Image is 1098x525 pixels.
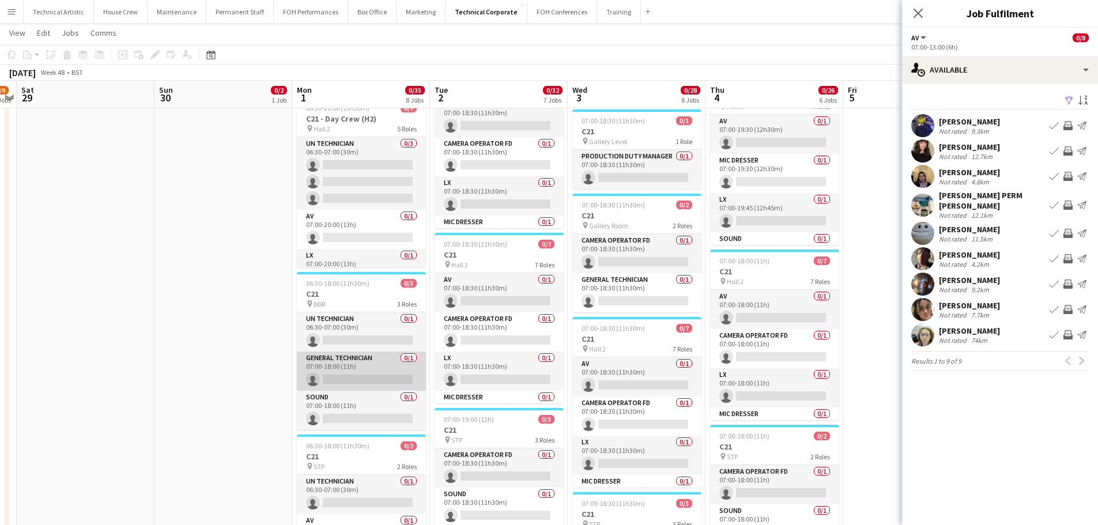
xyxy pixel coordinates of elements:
[435,273,564,312] app-card-role: AV0/107:00-18:30 (11h30m)
[710,74,839,245] app-job-card: 07:00-20:00 (13h)0/7C21 Hall 17 RolesAV0/107:00-19:30 (12h30m) Mic Dresser0/107:00-19:30 (12h30m)...
[397,124,417,133] span: 5 Roles
[451,436,462,444] span: STP
[90,28,116,38] span: Comms
[710,85,725,95] span: Thu
[435,216,564,255] app-card-role: Mic Dresser0/107:00-18:30 (11h30m)
[939,235,969,243] div: Not rated
[435,448,564,488] app-card-role: Camera Operator FD0/107:00-18:30 (11h30m)
[297,249,426,288] app-card-role: LX0/107:00-20:00 (13h)
[435,176,564,216] app-card-role: LX0/107:00-18:30 (11h30m)
[451,260,468,269] span: Hall 2
[939,224,1000,235] div: [PERSON_NAME]
[274,1,348,23] button: FOH Performances
[582,499,645,508] span: 07:00-18:30 (11h30m)
[710,465,839,504] app-card-role: Camera Operator FD0/107:00-18:00 (11h)
[572,357,701,396] app-card-role: AV0/107:00-18:30 (11h30m)
[159,85,173,95] span: Sun
[543,86,563,95] span: 0/32
[969,235,995,243] div: 11.5km
[710,115,839,154] app-card-role: AV0/107:00-19:30 (12h30m)
[435,312,564,352] app-card-role: Camera Operator FD0/107:00-18:30 (11h30m)
[673,221,692,230] span: 2 Roles
[433,91,448,104] span: 2
[939,260,969,269] div: Not rated
[572,194,701,312] app-job-card: 07:00-18:30 (11h30m)0/2C21 Gallery Room2 RolesCamera Operator FD0/107:00-18:30 (11h30m) General T...
[271,96,286,104] div: 1 Job
[710,368,839,407] app-card-role: LX0/107:00-18:00 (11h)
[572,210,701,221] h3: C21
[710,290,839,329] app-card-role: AV0/107:00-18:00 (11h)
[939,152,969,161] div: Not rated
[572,509,701,519] h3: C21
[719,432,769,440] span: 07:00-18:00 (11h)
[32,25,55,40] a: Edit
[57,25,84,40] a: Jobs
[297,85,312,95] span: Mon
[38,68,67,77] span: Week 48
[589,221,628,230] span: Gallery Room
[939,127,969,135] div: Not rated
[902,56,1098,84] div: Available
[969,127,991,135] div: 9.3km
[818,86,838,95] span: 0/26
[719,256,769,265] span: 07:00-18:00 (11h)
[544,96,562,104] div: 7 Jobs
[710,250,839,420] app-job-card: 07:00-18:00 (11h)0/7C21 Hall 27 RolesAV0/107:00-18:00 (11h) Camera Operator FD0/107:00-18:00 (11h...
[435,137,564,176] app-card-role: Camera Operator FD0/107:00-18:30 (11h30m)
[848,85,857,95] span: Fri
[939,142,1000,152] div: [PERSON_NAME]
[297,312,426,352] app-card-role: UN Technician0/106:30-07:00 (30m)
[969,311,991,319] div: 7.7km
[297,97,426,267] app-job-card: 06:30-20:00 (13h30m)0/7C21 - Day Crew (H2) Hall 25 RolesUN Technician0/306:30-07:00 (30m) AV0/107...
[406,96,424,104] div: 8 Jobs
[939,250,1000,260] div: [PERSON_NAME]
[572,436,701,475] app-card-role: LX0/107:00-18:30 (11h30m)
[969,177,991,186] div: 4.8km
[710,407,839,447] app-card-role: Mic Dresser0/107:00-18:00 (11h)
[444,240,507,248] span: 07:00-18:30 (11h30m)
[297,451,426,462] h3: C21
[435,425,564,435] h3: C21
[397,300,417,308] span: 3 Roles
[9,67,36,78] div: [DATE]
[314,300,325,308] span: BBR
[295,91,312,104] span: 1
[397,1,446,23] button: Marketing
[446,1,527,23] button: Technical Corporate
[710,193,839,232] app-card-role: LX0/107:00-19:45 (12h45m)
[435,233,564,403] app-job-card: 07:00-18:30 (11h30m)0/7C21 Hall 27 RolesAV0/107:00-18:30 (11h30m) Camera Operator FD0/107:00-18:3...
[5,25,30,40] a: View
[37,28,50,38] span: Edit
[538,415,554,424] span: 0/3
[582,324,645,333] span: 07:00-18:30 (11h30m)
[939,300,1000,311] div: [PERSON_NAME]
[911,43,1089,51] div: 07:00-13:00 (6h)
[297,114,426,124] h3: C21 - Day Crew (H2)
[572,317,701,488] app-job-card: 07:00-18:30 (11h30m)0/7C21 Hall 27 RolesAV0/107:00-18:30 (11h30m) Camera Operator FD0/107:00-18:3...
[538,240,554,248] span: 0/7
[969,336,990,345] div: 74km
[727,452,738,461] span: STP
[597,1,641,23] button: Training
[435,391,564,430] app-card-role: Mic Dresser0/107:00-18:30 (11h30m)
[314,124,330,133] span: Hall 2
[710,329,839,368] app-card-role: Camera Operator FD0/107:00-18:00 (11h)
[911,33,919,42] span: AV
[673,345,692,353] span: 7 Roles
[710,154,839,193] app-card-role: Mic Dresser0/107:00-19:30 (12h30m)
[681,96,700,104] div: 6 Jobs
[710,266,839,277] h3: C21
[710,441,839,452] h3: C21
[939,116,1000,127] div: [PERSON_NAME]
[297,272,426,430] div: 06:30-18:00 (11h30m)0/3C21 BBR3 RolesUN Technician0/106:30-07:00 (30m) General Technician0/107:00...
[94,1,148,23] button: House Crew
[902,6,1098,21] h3: Job Fulfilment
[571,91,587,104] span: 3
[572,109,701,189] div: 07:00-18:30 (11h30m)0/1C21 Gallery Level1 RoleProduction Duty Manager0/107:00-18:30 (11h30m)
[681,86,700,95] span: 0/28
